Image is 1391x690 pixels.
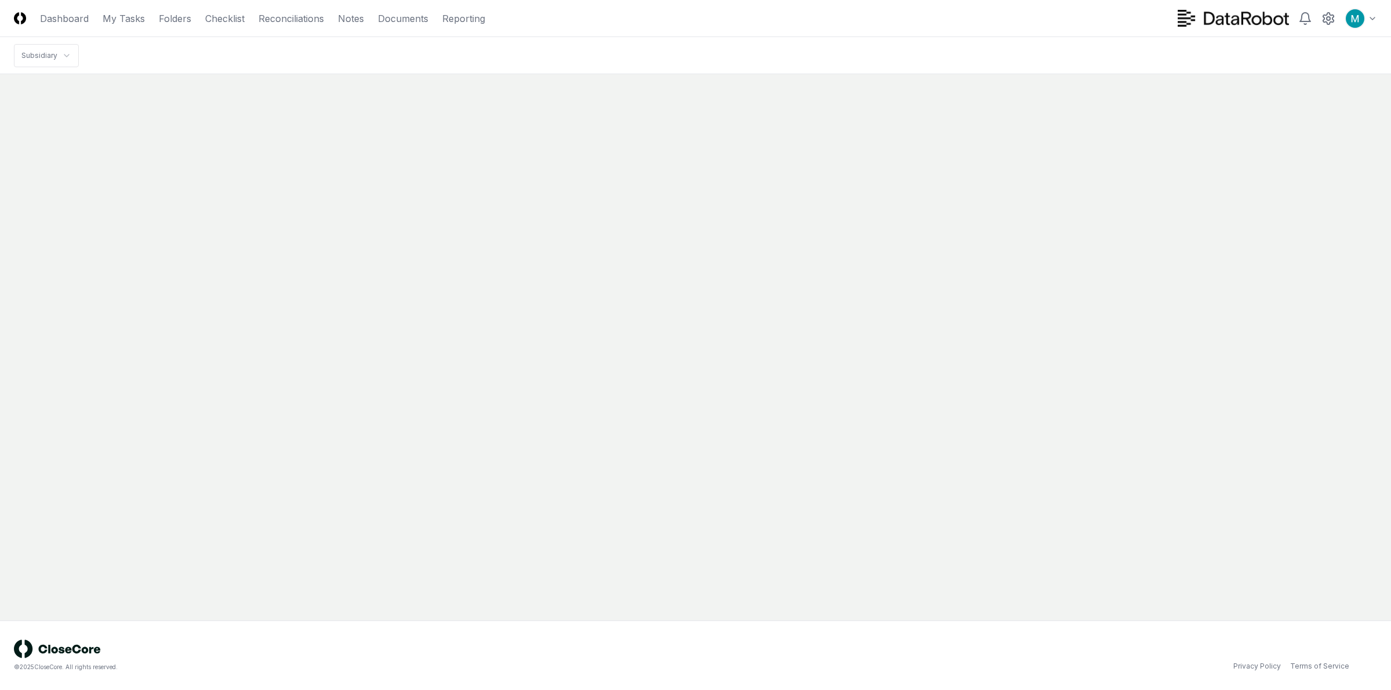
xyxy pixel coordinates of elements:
img: Logo [14,12,26,24]
img: logo [14,640,101,658]
a: Dashboard [40,12,89,25]
a: Notes [338,12,364,25]
nav: breadcrumb [14,44,79,67]
a: Reconciliations [258,12,324,25]
div: Subsidiary [21,50,57,61]
div: © 2025 CloseCore. All rights reserved. [14,663,695,671]
a: Reporting [442,12,485,25]
a: Documents [378,12,428,25]
img: ACg8ocIk6UVBSJ1Mh_wKybhGNOx8YD4zQOa2rDZHjRd5UfivBFfoWA=s96-c [1346,9,1364,28]
a: Checklist [205,12,245,25]
a: Folders [159,12,191,25]
a: Terms of Service [1290,661,1349,671]
img: DataRobot logo [1178,10,1289,27]
a: Privacy Policy [1233,661,1281,671]
a: My Tasks [103,12,145,25]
